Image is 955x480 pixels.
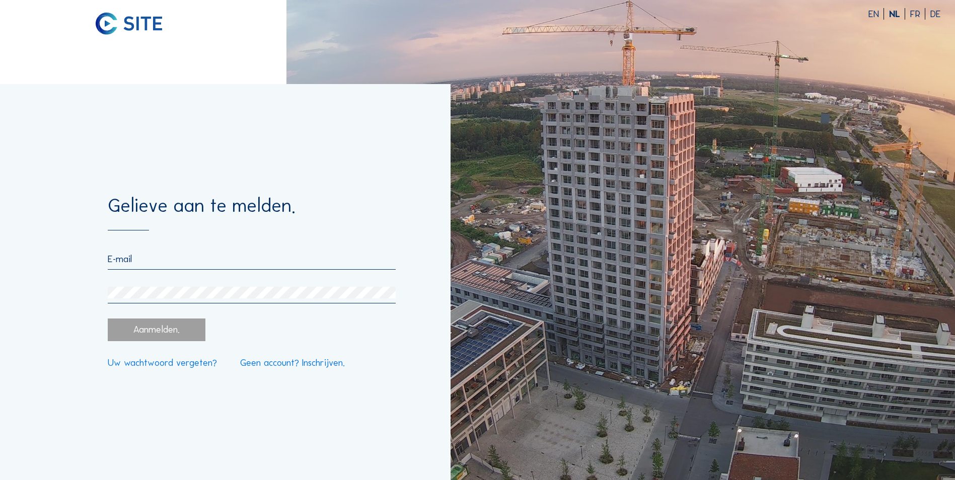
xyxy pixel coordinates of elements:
[108,318,205,341] div: Aanmelden.
[108,253,396,265] input: E-mail
[889,10,905,19] div: NL
[910,10,925,19] div: FR
[930,10,941,19] div: DE
[96,13,163,35] img: C-SITE logo
[868,10,884,19] div: EN
[108,358,217,368] a: Uw wachtwoord vergeten?
[108,196,396,230] div: Gelieve aan te melden.
[240,358,345,368] a: Geen account? Inschrijven.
